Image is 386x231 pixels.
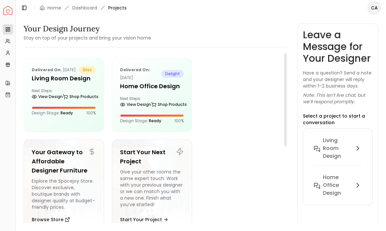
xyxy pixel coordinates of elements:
[63,92,98,101] a: Shop Products
[323,173,351,197] h6: Home Office Design
[303,113,373,126] p: Select a project to start a conversation
[32,148,96,175] h5: Your Gateway to Affordable Designer Furniture
[120,148,184,166] h5: Start Your Next Project
[303,70,373,89] p: Have a question? Send a note and your designer will reply within 1–2 business days.
[61,110,73,116] span: Ready
[32,110,73,116] p: Design Stage:
[161,70,184,78] span: delight
[47,5,61,11] a: Home
[108,5,127,11] span: Projects
[120,82,184,91] h5: Home Office Design
[323,137,351,160] h6: Living Room design
[79,66,96,74] span: bliss
[151,100,187,109] a: Shop Products
[174,118,184,124] p: 100 %
[32,66,76,74] p: [DATE]
[32,213,70,226] button: Browse Store
[3,6,12,15] img: Spacejoy Logo
[24,35,151,41] small: Stay on top of your projects and bring your vision home
[120,100,151,109] a: View Design
[303,92,373,105] p: Note: This isn’t live chat, but we’ll respond promptly.
[32,67,62,73] b: Delivered on:
[32,92,63,101] a: View Design
[368,2,380,14] span: CA
[120,213,168,226] button: Start Your Project
[86,110,96,116] p: 100 %
[308,171,367,200] button: Home Office Design
[120,96,184,109] div: Next Steps:
[32,74,96,83] h5: Living Room design
[120,169,184,210] div: Give your other rooms the same expert touch. Work with your previous designer or we can match you...
[120,66,162,82] p: [DATE]
[32,88,96,101] div: Next Steps:
[120,67,150,73] b: Delivered on:
[149,118,161,124] span: Ready
[368,1,381,14] button: CA
[40,5,127,11] nav: breadcrumb
[72,5,97,11] a: Dashboard
[308,134,367,171] button: Living Room design
[32,178,96,210] div: Explore the Spacejoy Store. Discover exclusive, boutique brands with designer quality at budget-f...
[24,24,151,34] h3: Your Design Journey
[120,118,161,124] p: Design Stage:
[303,29,373,64] h3: Leave a Message for Your Designer
[3,6,12,15] a: Spacejoy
